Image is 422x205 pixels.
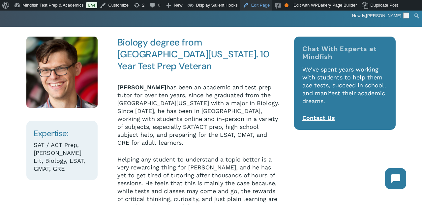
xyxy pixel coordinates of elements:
p: We’ve spent years working with students to help them ace tests, succeed in school, and manifest t... [302,66,388,114]
span: Expertise: [34,128,68,138]
p: has been an academic and test prep tutor for over ten years, since he graduated from the [GEOGRAP... [117,83,279,156]
div: OK [285,3,288,7]
a: Live [86,2,97,8]
a: Howdy, [350,11,412,21]
img: Nate Ycas Square [26,37,98,108]
span: [PERSON_NAME] [366,13,401,18]
h4: Chat With Experts at Mindfish [302,45,388,61]
a: Contact Us [302,114,335,121]
iframe: Chatbot [378,161,413,196]
strong: [PERSON_NAME] [117,84,166,91]
p: SAT / ACT Prep, [PERSON_NAME] Lit, Biology, LSAT, GMAT, GRE [34,141,90,173]
h4: Biology degree from [GEOGRAPHIC_DATA][US_STATE]. 10 Year Test Prep Veteran [117,37,279,72]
